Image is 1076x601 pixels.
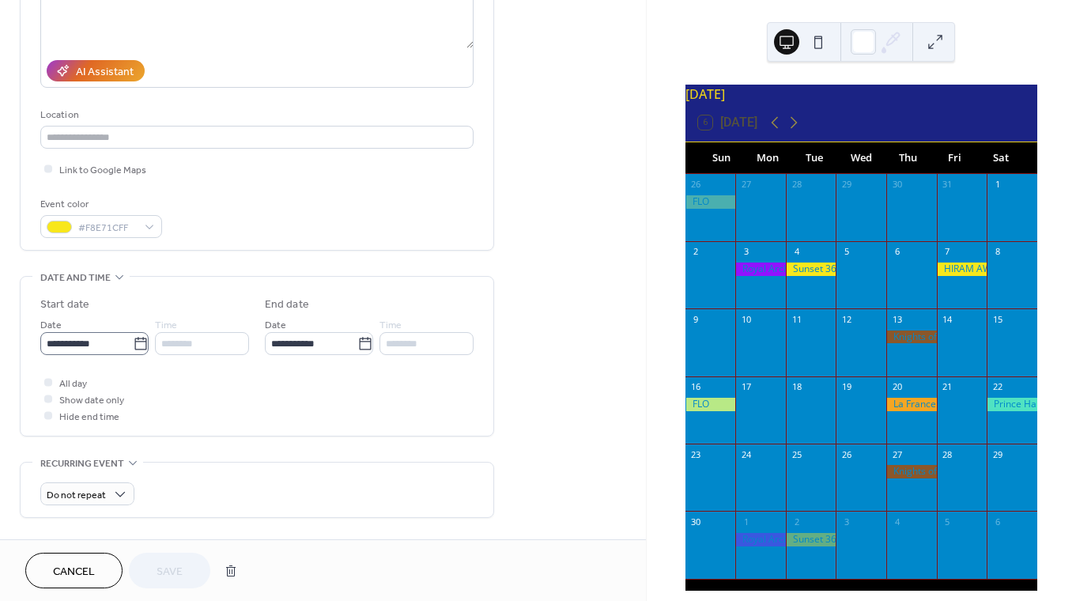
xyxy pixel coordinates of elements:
[891,313,903,325] div: 13
[698,142,745,174] div: Sun
[76,64,134,81] div: AI Assistant
[891,179,903,191] div: 30
[740,381,752,393] div: 17
[690,313,702,325] div: 9
[840,179,852,191] div: 29
[987,398,1037,411] div: Prince Hall Stated Meeting
[265,297,309,313] div: End date
[886,398,937,411] div: La France Stated Meeting
[59,409,119,425] span: Hide end time
[786,263,836,276] div: Sunset 369- Stated Meeting
[47,486,106,505] span: Do not repeat
[53,564,95,580] span: Cancel
[735,533,786,546] div: Royal Arch
[693,112,763,134] button: 6[DATE]
[78,220,137,236] span: #F8E71CFF
[791,381,802,393] div: 18
[791,448,802,460] div: 25
[942,448,953,460] div: 28
[40,196,159,213] div: Event color
[59,376,87,392] span: All day
[740,516,752,527] div: 1
[891,516,903,527] div: 4
[991,246,1003,258] div: 8
[690,381,702,393] div: 16
[25,553,123,588] button: Cancel
[740,448,752,460] div: 24
[690,448,702,460] div: 23
[942,313,953,325] div: 14
[885,142,931,174] div: Thu
[40,317,62,334] span: Date
[59,392,124,409] span: Show date only
[840,448,852,460] div: 26
[891,448,903,460] div: 27
[745,142,791,174] div: Mon
[690,246,702,258] div: 2
[740,179,752,191] div: 27
[690,516,702,527] div: 30
[991,381,1003,393] div: 22
[791,142,838,174] div: Tue
[59,162,146,179] span: Link to Google Maps
[685,398,736,411] div: FLO
[47,60,145,81] button: AI Assistant
[886,465,937,478] div: Knights of Pythias
[40,107,470,123] div: Location
[791,516,802,527] div: 2
[891,246,903,258] div: 6
[991,448,1003,460] div: 29
[265,317,286,334] span: Date
[685,85,1037,104] div: [DATE]
[786,533,836,546] div: Sunset 369- Stated Meeting
[942,246,953,258] div: 7
[791,246,802,258] div: 4
[40,537,102,554] span: Event image
[942,381,953,393] div: 21
[978,142,1025,174] div: Sat
[942,516,953,527] div: 5
[791,313,802,325] div: 11
[886,331,937,344] div: Knights of Pythias
[838,142,885,174] div: Wed
[735,263,786,276] div: Royal Arch
[740,246,752,258] div: 3
[942,179,953,191] div: 31
[740,313,752,325] div: 10
[931,142,978,174] div: Fri
[891,381,903,393] div: 20
[937,263,987,276] div: HIRAM AWARD: Bro. Jeff Ivers
[791,179,802,191] div: 28
[991,179,1003,191] div: 1
[40,270,111,286] span: Date and time
[840,381,852,393] div: 19
[840,313,852,325] div: 12
[40,455,124,472] span: Recurring event
[40,297,89,313] div: Start date
[379,317,402,334] span: Time
[991,313,1003,325] div: 15
[840,516,852,527] div: 3
[155,317,177,334] span: Time
[991,516,1003,527] div: 6
[690,179,702,191] div: 26
[685,195,736,209] div: FLO
[840,246,852,258] div: 5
